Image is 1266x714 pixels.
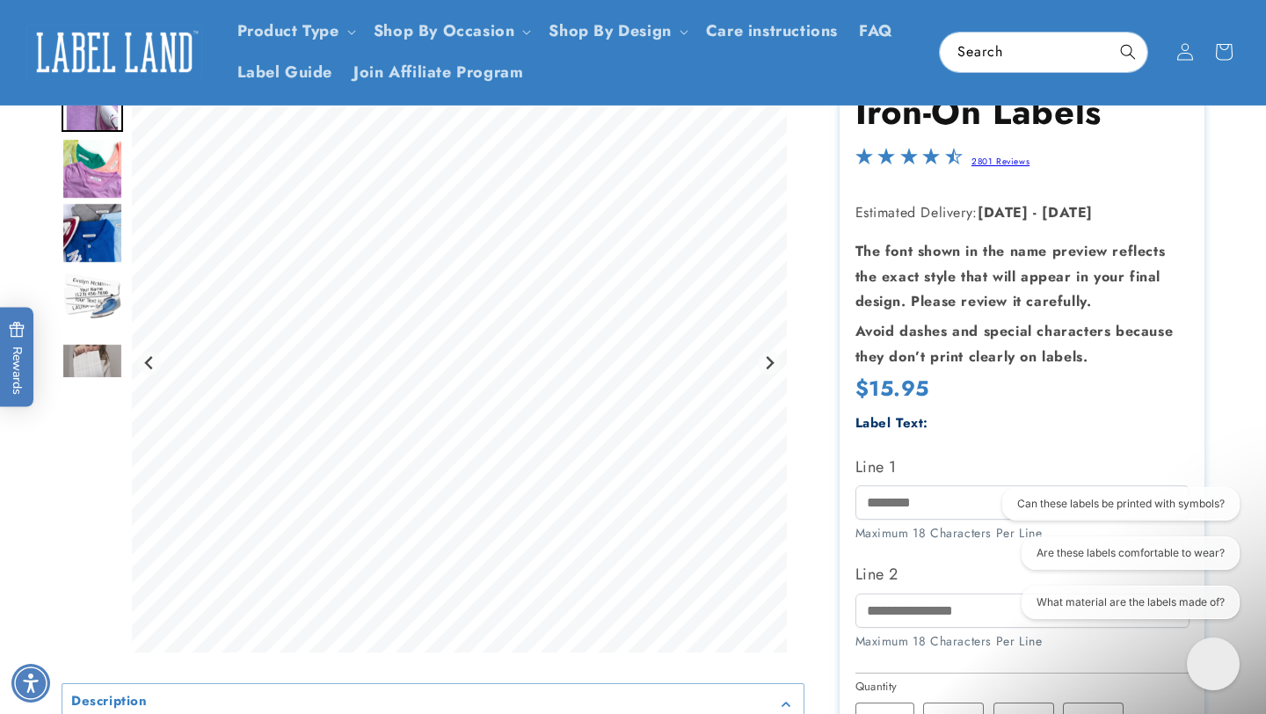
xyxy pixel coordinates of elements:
div: Go to slide 6 [62,395,123,456]
div: Go to slide 5 [62,331,123,392]
strong: - [1033,202,1037,222]
summary: Shop By Occasion [363,11,539,52]
a: Care instructions [695,11,848,52]
span: $15.95 [855,373,930,404]
a: Shop By Design [549,19,671,42]
button: Go to last slide [138,352,162,375]
span: Care instructions [706,21,838,41]
img: Iron on name tags ironed to a t-shirt [62,138,123,200]
span: FAQ [859,21,893,41]
strong: Avoid dashes and special characters because they don’t print clearly on labels. [855,321,1174,367]
label: Label Text: [855,413,929,433]
div: Maximum 18 Characters Per Line [855,632,1190,651]
h1: Iron-On Labels [855,89,1190,135]
summary: Product Type [227,11,363,52]
span: Join Affiliate Program [353,62,523,83]
legend: Quantity [855,678,899,696]
button: Next slide [758,352,782,375]
a: FAQ [848,11,904,52]
img: Iron-on name labels with an iron [62,266,123,328]
img: Iron-On Labels - Label Land [62,395,123,456]
a: Join Affiliate Program [343,52,534,93]
iframe: Gorgias live chat messenger [1178,631,1248,696]
span: Rewards [9,322,25,395]
div: Go to slide 2 [62,138,123,200]
h2: Description [71,693,148,710]
summary: Shop By Design [538,11,695,52]
strong: [DATE] [1042,202,1093,222]
a: Product Type [237,19,339,42]
strong: [DATE] [978,202,1029,222]
span: Shop By Occasion [374,21,515,41]
div: Maximum 18 Characters Per Line [855,524,1190,543]
label: Line 1 [855,453,1190,481]
strong: The font shown in the name preview reflects the exact style that will appear in your final design... [855,241,1166,312]
img: Iron on name labels ironed to shirt collar [62,202,123,264]
div: Accessibility Menu [11,664,50,703]
button: Search [1109,33,1147,71]
span: 4.5-star overall rating [855,152,963,172]
img: Label Land [26,25,202,79]
a: Label Land [20,18,209,86]
img: null [62,343,123,379]
iframe: Gorgias live chat conversation starters [978,487,1248,635]
div: Go to slide 3 [62,202,123,264]
label: Line 2 [855,560,1190,588]
span: Label Guide [237,62,333,83]
a: 2801 Reviews - open in a new tab [971,155,1030,168]
a: Label Guide [227,52,344,93]
div: Go to slide 4 [62,266,123,328]
p: Estimated Delivery: [855,200,1190,226]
